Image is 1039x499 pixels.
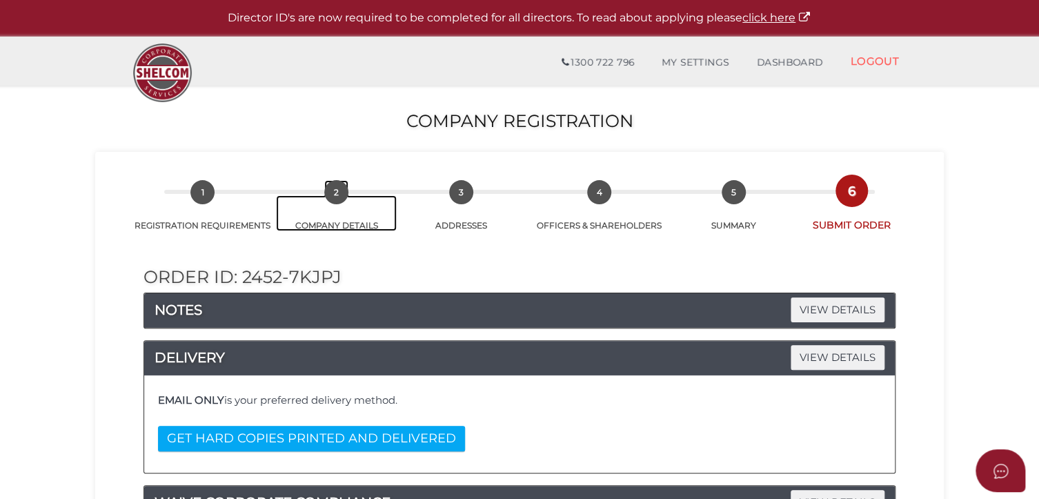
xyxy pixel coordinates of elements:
[144,299,895,321] a: NOTESVIEW DETAILS
[976,449,1025,492] button: Open asap
[158,393,224,407] b: EMAIL ONLY
[144,268,895,287] h2: Order ID: 2452-7KjpJ
[34,10,1005,26] p: Director ID's are now required to be completed for all directors. To read about applying please
[144,346,895,369] h4: DELIVERY
[449,180,473,204] span: 3
[794,194,909,232] a: 6SUBMIT ORDER
[743,49,837,77] a: DASHBOARD
[144,346,895,369] a: DELIVERYVIEW DETAILS
[548,49,648,77] a: 1300 722 796
[397,195,525,231] a: 3ADDRESSES
[525,195,673,231] a: 4OFFICERS & SHAREHOLDERS
[158,395,881,407] h4: is your preferred delivery method.
[190,180,215,204] span: 1
[836,47,913,75] a: LOGOUT
[791,345,884,369] span: VIEW DETAILS
[276,195,397,231] a: 2COMPANY DETAILS
[648,49,743,77] a: MY SETTINGS
[742,11,811,24] a: click here
[840,179,864,203] span: 6
[324,180,348,204] span: 2
[126,37,199,109] img: Logo
[791,297,884,322] span: VIEW DETAILS
[158,426,465,451] button: GET HARD COPIES PRINTED AND DELIVERED
[587,180,611,204] span: 4
[144,299,895,321] h4: NOTES
[722,180,746,204] span: 5
[130,195,276,231] a: 1REGISTRATION REQUIREMENTS
[673,195,795,231] a: 5SUMMARY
